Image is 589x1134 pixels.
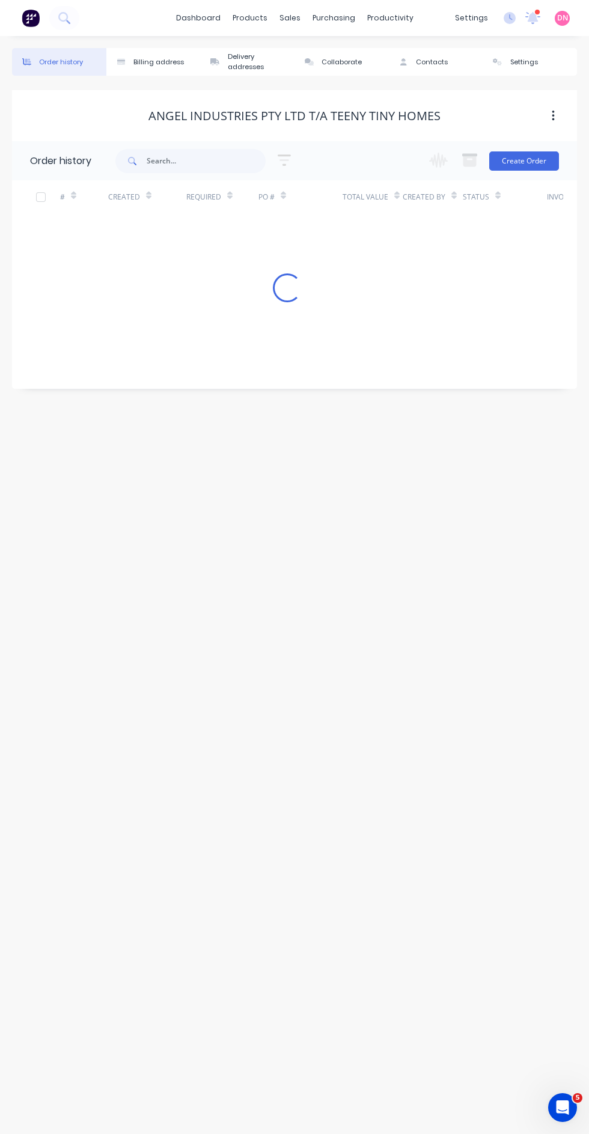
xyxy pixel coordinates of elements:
[12,48,106,76] button: Order history
[294,48,389,76] button: Collaborate
[200,48,294,76] button: Delivery addresses
[389,48,483,76] button: Contacts
[60,192,65,203] div: #
[463,180,547,213] div: Status
[39,57,83,67] div: Order history
[449,9,494,27] div: settings
[557,13,568,23] span: DN
[307,9,361,27] div: purchasing
[108,192,140,203] div: Created
[258,180,343,213] div: PO #
[489,151,559,171] button: Create Order
[416,57,448,67] div: Contacts
[258,192,275,203] div: PO #
[361,9,420,27] div: productivity
[186,192,221,203] div: Required
[60,180,108,213] div: #
[403,180,463,213] div: Created By
[322,57,362,67] div: Collaborate
[186,180,258,213] div: Required
[483,48,577,76] button: Settings
[133,57,184,67] div: Billing address
[573,1093,582,1103] span: 5
[170,9,227,27] a: dashboard
[343,180,403,213] div: Total Value
[148,109,441,123] div: Angel Industries Pty Ltd t/a Teeny Tiny Homes
[227,9,273,27] div: products
[547,192,580,203] div: Invoiced
[463,192,489,203] div: Status
[228,52,289,72] div: Delivery addresses
[343,192,388,203] div: Total Value
[147,149,266,173] input: Search...
[106,48,201,76] button: Billing address
[30,154,91,168] div: Order history
[403,192,445,203] div: Created By
[108,180,186,213] div: Created
[273,9,307,27] div: sales
[22,9,40,27] img: Factory
[548,1093,577,1122] iframe: Intercom live chat
[510,57,538,67] div: Settings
